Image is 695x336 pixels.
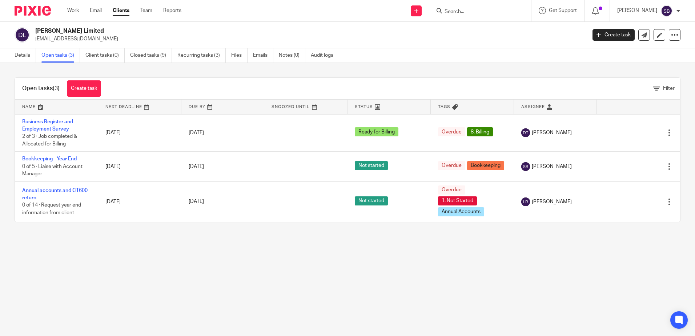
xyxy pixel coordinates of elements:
img: svg%3E [521,128,530,137]
span: Tags [438,105,450,109]
td: [DATE] [98,181,181,222]
a: Annual accounts and CT600 return [22,188,88,200]
a: Work [67,7,79,14]
a: Business Register and Employment Survey [22,119,73,132]
a: Team [140,7,152,14]
span: Overdue [438,127,465,136]
p: [EMAIL_ADDRESS][DOMAIN_NAME] [35,35,582,43]
a: Recurring tasks (3) [177,48,226,63]
span: 2 of 3 · Job completed & Allocated for Billing [22,134,77,147]
a: Files [231,48,248,63]
img: svg%3E [521,162,530,171]
a: Notes (0) [279,48,305,63]
input: Search [444,9,509,15]
img: Pixie [15,6,51,16]
span: Not started [355,161,388,170]
img: svg%3E [15,27,30,43]
a: Create task [67,80,101,97]
span: Ready for Billing [355,127,398,136]
span: [DATE] [189,164,204,169]
span: Annual Accounts [438,207,484,216]
a: Details [15,48,36,63]
img: svg%3E [521,197,530,206]
span: Filter [663,86,675,91]
span: Overdue [438,161,465,170]
a: Audit logs [311,48,339,63]
span: (3) [53,85,60,91]
td: [DATE] [98,152,181,181]
td: [DATE] [98,114,181,152]
span: [PERSON_NAME] [532,129,572,136]
span: 1. Not Started [438,196,477,205]
span: Status [355,105,373,109]
a: Clients [113,7,129,14]
span: Overdue [438,185,465,195]
h1: Open tasks [22,85,60,92]
a: Create task [592,29,635,41]
span: 0 of 5 · Liaise with Account Manager [22,164,83,177]
span: Get Support [549,8,577,13]
a: Bookkeeping - Year End [22,156,77,161]
span: Bookkeeping [467,161,504,170]
p: [PERSON_NAME] [617,7,657,14]
span: Not started [355,196,388,205]
a: Closed tasks (9) [130,48,172,63]
span: [PERSON_NAME] [532,198,572,205]
span: [PERSON_NAME] [532,163,572,170]
a: Open tasks (3) [41,48,80,63]
h2: [PERSON_NAME] Limited [35,27,472,35]
a: Client tasks (0) [85,48,125,63]
span: 8. Billing [467,127,493,136]
span: 0 of 14 · Request year end information from client [22,203,81,216]
span: [DATE] [189,199,204,204]
span: Snoozed Until [272,105,310,109]
a: Emails [253,48,273,63]
a: Reports [163,7,181,14]
span: [DATE] [189,130,204,135]
a: Email [90,7,102,14]
img: svg%3E [661,5,672,17]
